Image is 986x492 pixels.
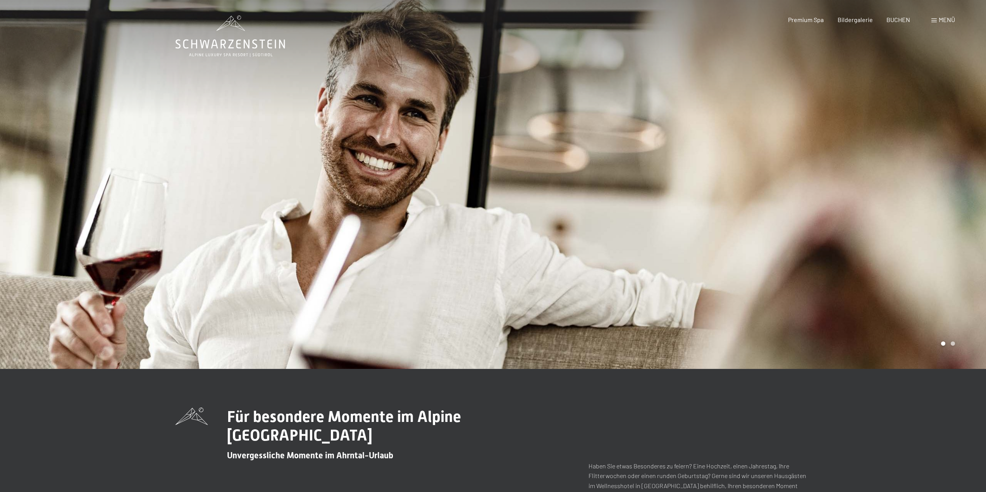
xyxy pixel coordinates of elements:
a: Bildergalerie [838,16,873,23]
span: Unvergessliche Momente im Ahrntal-Urlaub [227,451,393,460]
a: BUCHEN [886,16,910,23]
div: Carousel Pagination [938,341,955,346]
span: Menü [939,16,955,23]
span: Für besondere Momente im Alpine [GEOGRAPHIC_DATA] [227,408,461,444]
div: Carousel Page 2 [951,341,955,346]
a: Premium Spa [788,16,824,23]
div: Carousel Page 1 (Current Slide) [941,341,945,346]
